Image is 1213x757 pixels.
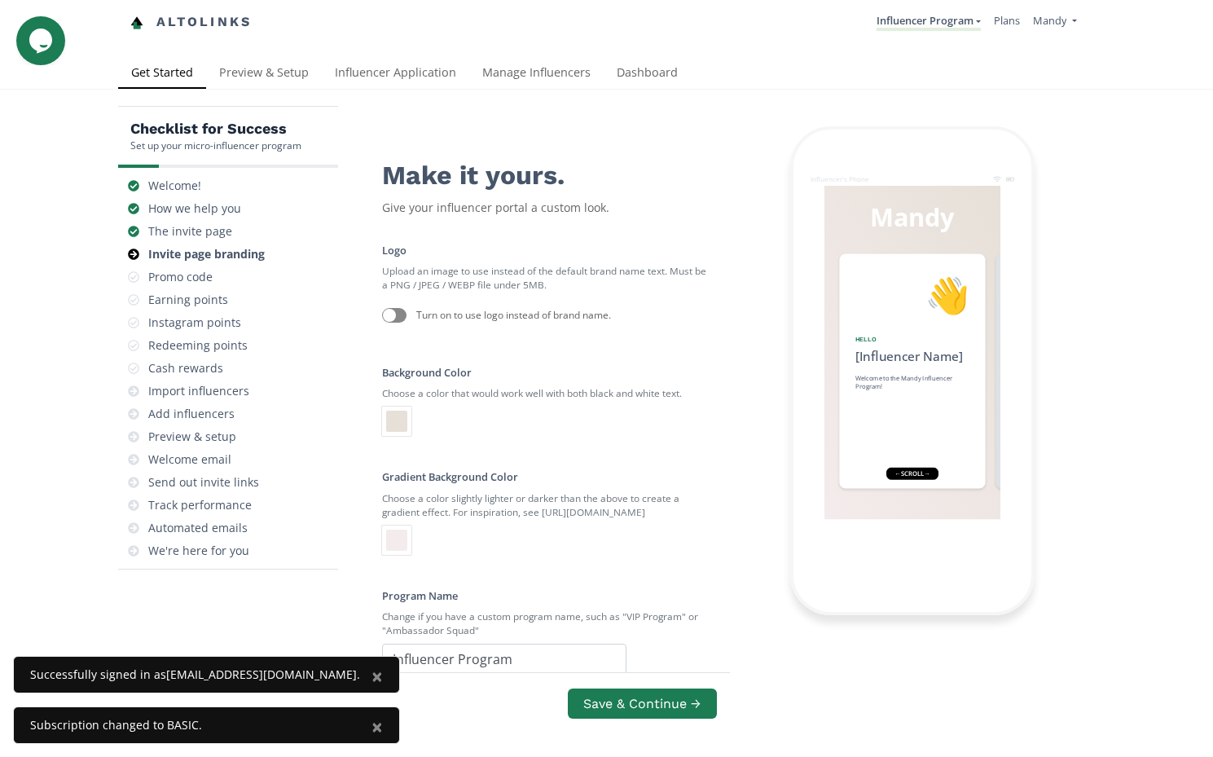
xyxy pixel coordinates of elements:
div: Add influencers [148,406,235,422]
div: Preview & setup [148,429,236,445]
div: Promo code [148,269,213,285]
a: Plans [994,13,1020,28]
small: Choose a color slightly lighter or darker than the above to create a gradient effect. For inspira... [382,485,710,526]
a: Mandy [1033,13,1076,32]
div: [Influencer Name] [855,347,969,365]
div: 👋 [855,269,969,322]
label: Program Name [382,588,458,603]
div: We're here for you [148,543,249,559]
h5: Checklist for Success [130,119,301,139]
a: Influencer Program [877,13,981,31]
label: Gradient Background Color [382,469,518,484]
button: Close [355,707,399,746]
a: Altolinks [130,9,253,36]
div: The invite page [148,223,232,240]
div: Send out invite links [148,474,259,491]
div: Welcome to the Mandy Influencer Program! [855,373,969,391]
div: How we help you [148,200,241,217]
div: Redeeming points [148,337,248,354]
div: Set up your micro-influencer program [130,139,301,152]
div: Import influencers [148,383,249,399]
div: Instagram points [148,315,241,331]
a: Influencer Application [322,58,469,90]
div: Invite page branding [148,246,265,262]
small: Change if you have a custom program name, such as "VIP Program" or "Ambassador Squad" [382,603,710,644]
span: × [371,662,383,689]
small: Upload an image to use instead of the default brand name text. Must be a PNG / JPEG / WEBP file u... [382,257,710,298]
div: Welcome email [148,451,231,468]
button: Save & Continue → [568,689,716,719]
div: Turn on to use logo instead of brand name. [416,308,611,322]
a: Get Started [118,58,206,90]
small: Choose a color that would work well with both black and white text. [382,380,710,407]
div: Subscription changed to BASIC. [30,717,360,733]
span: × [371,713,383,740]
div: Hello [855,335,969,344]
div: Give your influencer portal a custom look. [382,200,710,216]
span: Mandy [1033,13,1066,28]
div: Cash rewards [148,360,223,376]
a: Preview & Setup [206,58,322,90]
div: Earning points [148,292,228,308]
a: Manage Influencers [469,58,604,90]
div: Welcome! [148,178,201,194]
div: Track performance [148,497,252,513]
iframe: chat widget [16,16,68,65]
img: favicon-32x32.png [130,16,143,29]
a: Mandy [870,194,955,240]
div: ← scroll → [886,467,938,479]
div: Make it yours. [382,146,710,193]
label: Logo [382,243,407,257]
div: Influencer's Phone [811,174,869,183]
a: Dashboard [604,58,691,90]
button: Close [355,657,399,696]
label: Background Color [382,365,472,380]
div: Automated emails [148,520,248,536]
div: Successfully signed in as [EMAIL_ADDRESS][DOMAIN_NAME] . [30,667,360,683]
